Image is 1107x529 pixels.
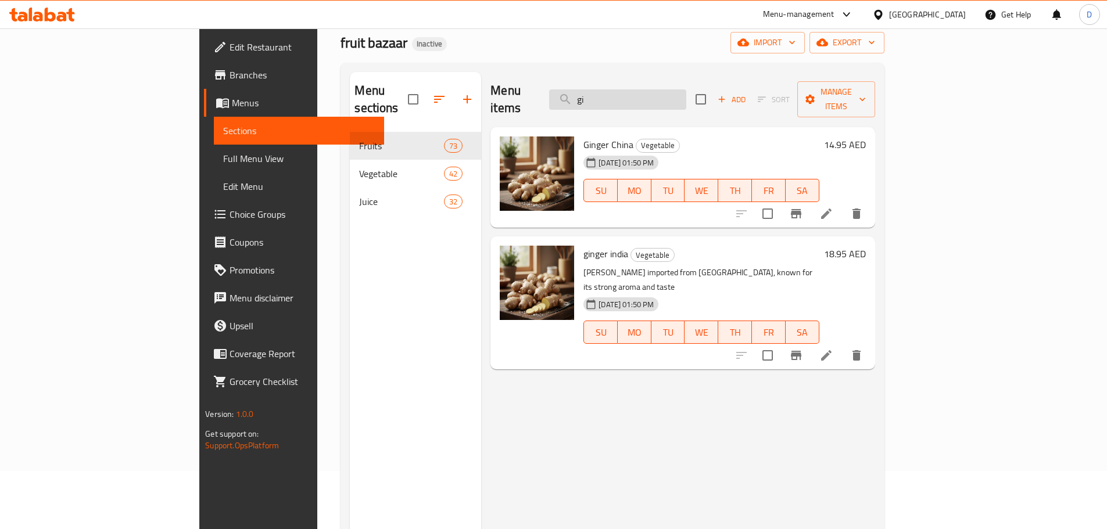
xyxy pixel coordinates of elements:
button: TU [651,321,685,344]
button: FR [752,321,786,344]
span: 32 [445,196,462,207]
div: Vegetable [636,139,680,153]
span: Add [716,93,747,106]
div: Menu-management [763,8,834,21]
span: Version: [205,406,234,422]
span: Manage items [807,85,866,114]
button: Branch-specific-item [782,341,810,369]
button: SU [583,179,618,202]
span: Coverage Report [230,347,375,361]
span: Edit Restaurant [230,40,375,54]
a: Branches [204,61,384,89]
a: Edit Restaurant [204,33,384,61]
p: [PERSON_NAME] imported from [GEOGRAPHIC_DATA], known for its strong aroma and taste [583,265,819,294]
img: ginger india [500,246,574,320]
span: 1.0.0 [236,406,254,422]
button: import [730,32,805,53]
span: TH [723,324,747,341]
a: Menus [204,89,384,117]
button: SU [583,321,618,344]
button: export [809,32,884,53]
span: [DATE] 01:50 PM [594,157,658,168]
span: Sections [223,124,375,138]
span: SU [589,182,613,199]
span: TH [723,182,747,199]
div: items [444,167,463,181]
a: Full Menu View [214,145,384,172]
span: WE [689,324,714,341]
span: WE [689,182,714,199]
span: Full Menu View [223,152,375,165]
span: Get support on: [205,426,259,441]
a: Coupons [204,228,384,256]
a: Edit Menu [214,172,384,200]
div: [GEOGRAPHIC_DATA] [889,8,966,21]
nav: Menu sections [350,127,481,220]
button: FR [752,179,786,202]
span: MO [622,324,647,341]
span: Menu disclaimer [230,291,375,305]
span: Fruits [359,139,444,153]
span: SA [790,324,815,341]
span: 73 [445,141,462,152]
a: Menu disclaimer [204,284,384,312]
button: MO [618,179,651,202]
a: Choice Groups [204,200,384,228]
a: Upsell [204,312,384,340]
span: Select section first [750,91,797,109]
span: Vegetable [631,249,674,262]
button: Add [713,91,750,109]
span: Choice Groups [230,207,375,221]
button: Branch-specific-item [782,200,810,228]
div: Vegetable42 [350,160,481,188]
h6: 18.95 AED [824,246,866,262]
button: TU [651,179,685,202]
button: delete [843,341,870,369]
img: Ginger China [500,136,574,211]
button: MO [618,321,651,344]
div: Fruits73 [350,132,481,160]
a: Edit menu item [819,348,833,362]
h6: 14.95 AED [824,136,866,153]
span: Menus [232,96,375,110]
span: Coupons [230,235,375,249]
div: Vegetable [630,248,675,262]
span: Promotions [230,263,375,277]
span: Branches [230,68,375,82]
span: 42 [445,168,462,179]
span: Select to update [755,201,780,226]
span: export [819,35,875,50]
button: delete [843,200,870,228]
span: FR [757,324,781,341]
a: Edit menu item [819,207,833,221]
span: SU [589,324,613,341]
span: Ginger China [583,136,633,153]
span: TU [656,324,680,341]
a: Grocery Checklist [204,368,384,395]
span: Grocery Checklist [230,375,375,388]
button: Manage items [797,81,875,117]
span: Add item [713,91,750,109]
button: SA [786,321,819,344]
a: Support.OpsPlatform [205,438,279,453]
button: TH [718,179,752,202]
a: Coverage Report [204,340,384,368]
span: SA [790,182,815,199]
a: Sections [214,117,384,145]
span: Upsell [230,319,375,333]
button: TH [718,321,752,344]
span: ginger india [583,245,628,262]
span: Vegetable [359,167,444,181]
span: MO [622,182,647,199]
button: SA [786,179,819,202]
span: [DATE] 01:50 PM [594,299,658,310]
input: search [549,89,686,110]
span: Select to update [755,343,780,368]
span: Juice [359,195,444,208]
button: WE [685,321,718,344]
div: Juice32 [350,188,481,215]
span: Inactive [412,39,447,49]
a: Promotions [204,256,384,284]
span: TU [656,182,680,199]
